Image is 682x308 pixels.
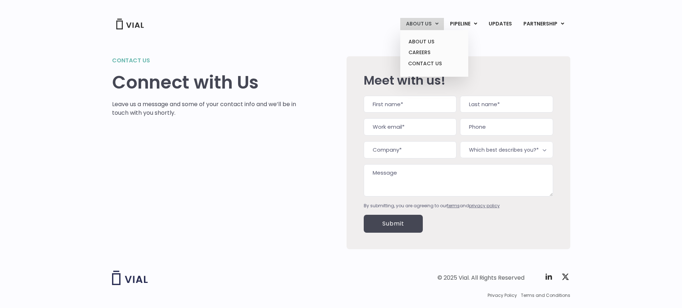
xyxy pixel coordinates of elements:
a: ABOUT USMenu Toggle [400,18,444,30]
span: Which best describes you?* [460,141,553,158]
h1: Connect with Us [112,72,296,93]
input: First name* [364,96,456,113]
div: By submitting, you are agreeing to our and [364,203,553,209]
a: terms [447,203,460,209]
a: PIPELINEMenu Toggle [444,18,483,30]
h2: Contact us [112,56,296,65]
img: Vial logo wih "Vial" spelled out [112,271,148,285]
img: Vial Logo [116,19,144,29]
input: Last name* [460,96,553,113]
div: © 2025 Vial. All Rights Reserved [437,274,524,282]
a: privacy policy [469,203,500,209]
input: Company* [364,141,456,158]
a: PARTNERSHIPMenu Toggle [518,18,570,30]
input: Phone [460,118,553,136]
a: UPDATES [483,18,517,30]
input: Work email* [364,118,456,136]
a: ABOUT US [403,36,465,47]
a: CONTACT US [403,58,465,70]
h2: Meet with us! [364,74,553,87]
input: Submit [364,215,423,233]
a: CAREERS [403,47,465,58]
p: Leave us a message and some of your contact info and we’ll be in touch with you shortly. [112,100,296,117]
a: Privacy Policy [488,292,517,299]
a: Terms and Conditions [521,292,570,299]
